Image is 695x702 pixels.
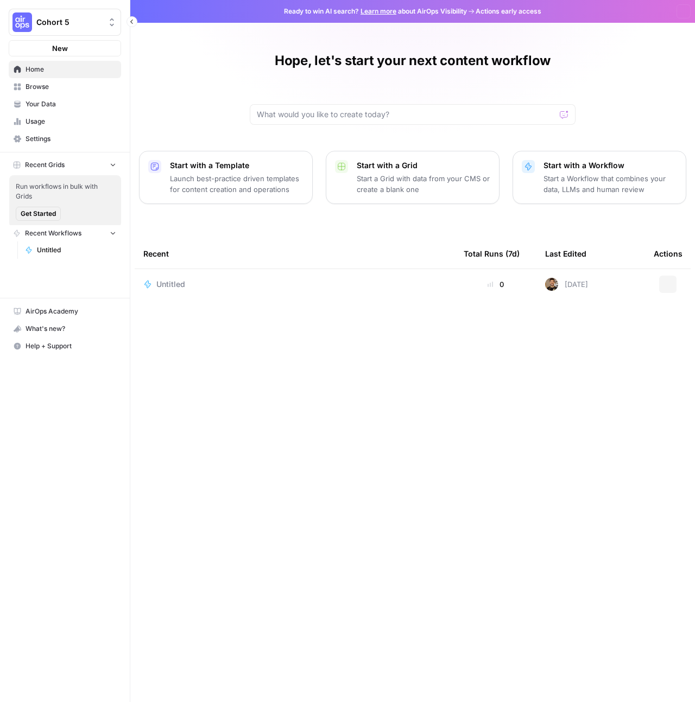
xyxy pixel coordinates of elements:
[16,207,61,221] button: Get Started
[464,239,520,269] div: Total Runs (7d)
[9,321,121,337] div: What's new?
[9,320,121,337] button: What's new?
[545,278,588,291] div: [DATE]
[156,279,185,290] span: Untitled
[52,43,68,54] span: New
[545,239,586,269] div: Last Edited
[464,279,528,290] div: 0
[284,7,467,16] span: Ready to win AI search? about AirOps Visibility
[170,160,304,171] p: Start with a Template
[26,117,116,126] span: Usage
[9,225,121,241] button: Recent Workflows
[257,109,555,120] input: What would you like to create today?
[9,9,121,36] button: Workspace: Cohort 5
[9,61,121,78] a: Home
[12,12,32,32] img: Cohort 5 Logo
[26,134,116,144] span: Settings
[544,160,677,171] p: Start with a Workflow
[357,160,490,171] p: Start with a Grid
[275,52,551,69] h1: Hope, let's start your next content workflow
[9,157,121,173] button: Recent Grids
[326,151,500,204] button: Start with a GridStart a Grid with data from your CMS or create a blank one
[357,173,490,195] p: Start a Grid with data from your CMS or create a blank one
[544,173,677,195] p: Start a Workflow that combines your data, LLMs and human review
[545,278,558,291] img: 36rz0nf6lyfqsoxlb67712aiq2cf
[143,279,446,290] a: Untitled
[26,341,116,351] span: Help + Support
[9,113,121,130] a: Usage
[25,228,81,238] span: Recent Workflows
[513,151,686,204] button: Start with a WorkflowStart a Workflow that combines your data, LLMs and human review
[361,7,396,15] a: Learn more
[139,151,313,204] button: Start with a TemplateLaunch best-practice driven templates for content creation and operations
[26,82,116,92] span: Browse
[143,239,446,269] div: Recent
[9,337,121,355] button: Help + Support
[20,241,121,259] a: Untitled
[16,182,115,201] span: Run workflows in bulk with Grids
[26,99,116,109] span: Your Data
[476,7,541,16] span: Actions early access
[9,303,121,320] a: AirOps Academy
[25,160,65,170] span: Recent Grids
[21,209,56,219] span: Get Started
[9,78,121,95] a: Browse
[9,40,121,56] button: New
[9,95,121,113] a: Your Data
[36,17,102,28] span: Cohort 5
[26,307,116,316] span: AirOps Academy
[654,239,683,269] div: Actions
[37,245,116,255] span: Untitled
[26,65,116,74] span: Home
[170,173,304,195] p: Launch best-practice driven templates for content creation and operations
[9,130,121,148] a: Settings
